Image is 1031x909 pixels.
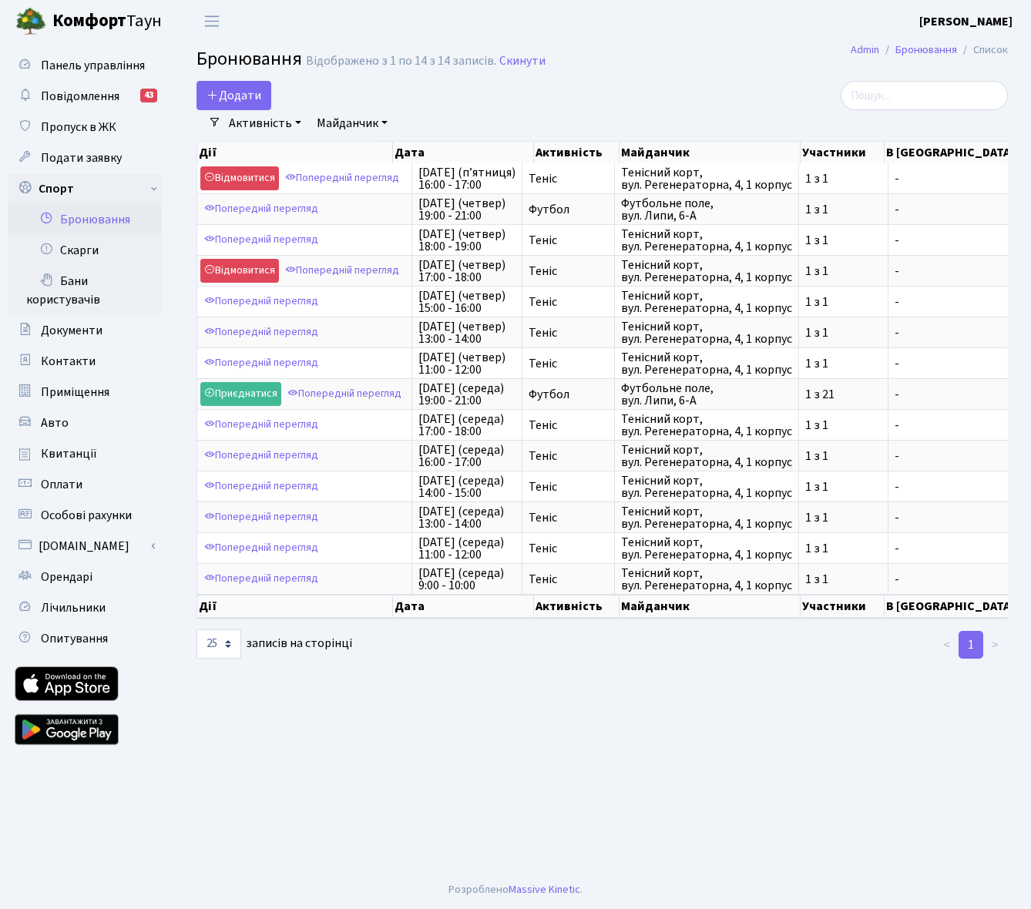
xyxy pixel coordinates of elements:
span: Теніс [529,173,608,185]
a: Опитування [8,623,162,654]
th: Участники [801,595,885,618]
span: Тенісний корт, вул. Регенераторна, 4, 1 корпус [621,166,792,191]
span: Тенісний корт, вул. Регенераторна, 4, 1 корпус [621,320,792,345]
a: Квитанції [8,438,162,469]
th: Дії [197,142,393,163]
span: 1 з 21 [805,388,882,401]
div: Відображено з 1 по 14 з 14 записів. [306,54,496,69]
span: Теніс [529,419,608,431]
a: Документи [8,315,162,346]
span: Квитанції [41,445,97,462]
a: [PERSON_NAME] [919,12,1013,31]
nav: breadcrumb [828,34,1031,66]
a: Орендарі [8,562,162,592]
span: Теніс [529,481,608,493]
span: [DATE] (четвер) 18:00 - 19:00 [418,228,515,253]
span: [DATE] (четвер) 13:00 - 14:00 [418,320,515,345]
a: Бронювання [895,42,957,58]
span: Лічильники [41,599,106,616]
a: Admin [851,42,879,58]
th: Активність [534,142,620,163]
a: Попередній перегляд [200,536,322,560]
span: Теніс [529,234,608,247]
span: Подати заявку [41,149,122,166]
span: [DATE] (середа) 19:00 - 21:00 [418,382,515,407]
span: 1 з 1 [805,542,882,555]
th: Майданчик [620,595,801,618]
span: [DATE] (п’ятниця) 16:00 - 17:00 [418,166,515,191]
th: Дії [197,595,393,618]
span: Теніс [529,573,608,585]
a: Попередній перегляд [200,413,322,437]
th: Дата [393,595,534,618]
a: Скинути [499,54,546,69]
span: 1 з 1 [805,327,882,339]
a: Попередній перегляд [281,259,403,283]
span: Тенісний корт, вул. Регенераторна, 4, 1 корпус [621,475,792,499]
img: logo.png [15,6,46,37]
span: Тенісний корт, вул. Регенераторна, 4, 1 корпус [621,259,792,283]
span: [DATE] (четвер) 15:00 - 16:00 [418,290,515,314]
span: 1 з 1 [805,419,882,431]
a: Скарги [8,235,162,266]
span: [DATE] (середа) 16:00 - 17:00 [418,444,515,468]
div: Розроблено . [448,881,583,898]
span: Особові рахунки [41,507,132,524]
a: Особові рахунки [8,500,162,531]
span: Бронювання [196,45,302,72]
th: Дата [393,142,534,163]
span: 1 з 1 [805,481,882,493]
span: Футбол [529,388,608,401]
b: Комфорт [52,8,126,33]
span: 1 з 1 [805,173,882,185]
a: Повідомлення43 [8,81,162,112]
a: Контакти [8,346,162,377]
span: Опитування [41,630,108,647]
span: Теніс [529,450,608,462]
span: [DATE] (четвер) 19:00 - 21:00 [418,197,515,222]
span: Панель управління [41,57,145,74]
input: Пошук... [841,81,1008,110]
span: Документи [41,322,102,339]
span: Тенісний корт, вул. Регенераторна, 4, 1 корпус [621,567,792,592]
b: [PERSON_NAME] [919,13,1013,30]
span: Теніс [529,357,608,370]
span: Контакти [41,353,96,370]
span: Теніс [529,265,608,277]
button: Переключити навігацію [193,8,231,34]
a: Лічильники [8,592,162,623]
th: Майданчик [620,142,801,163]
span: 1 з 1 [805,296,882,308]
a: Бронювання [8,204,162,235]
span: Авто [41,414,69,431]
a: Спорт [8,173,162,204]
span: 1 з 1 [805,234,882,247]
a: [DOMAIN_NAME] [8,531,162,562]
span: Футбольне поле, вул. Липи, 6-А [621,382,792,407]
th: В [GEOGRAPHIC_DATA] [885,595,1016,618]
span: [DATE] (середа) 11:00 - 12:00 [418,536,515,561]
th: Участники [801,142,885,163]
span: 1 з 1 [805,450,882,462]
span: [DATE] (середа) 17:00 - 18:00 [418,413,515,438]
a: Попередній перегляд [200,320,322,344]
a: Попередній перегляд [200,505,322,529]
th: В [GEOGRAPHIC_DATA] [885,142,1016,163]
a: Попередній перегляд [200,351,322,375]
a: Пропуск в ЖК [8,112,162,143]
span: Футбол [529,203,608,216]
span: Теніс [529,512,608,524]
span: Приміщення [41,384,109,401]
span: Таун [52,8,162,35]
a: Бани користувачів [8,266,162,315]
span: Тенісний корт, вул. Регенераторна, 4, 1 корпус [621,290,792,314]
span: Тенісний корт, вул. Регенераторна, 4, 1 корпус [621,351,792,376]
a: Подати заявку [8,143,162,173]
span: Тенісний корт, вул. Регенераторна, 4, 1 корпус [621,228,792,253]
a: Попередній перегляд [281,166,403,190]
span: Теніс [529,296,608,308]
span: 1 з 1 [805,512,882,524]
a: Massive Kinetic [509,881,580,897]
label: записів на сторінці [196,629,352,659]
a: Приміщення [8,377,162,408]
